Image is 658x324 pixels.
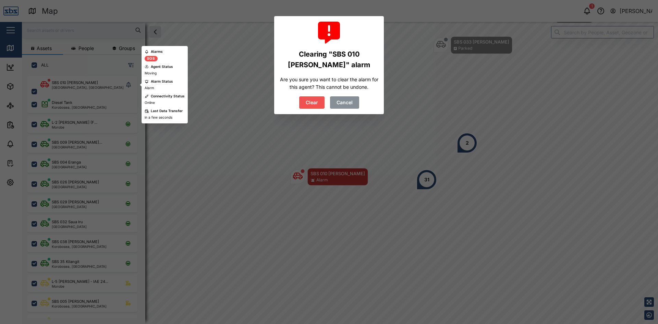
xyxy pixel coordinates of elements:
div: Alarm [145,85,154,91]
div: Alarm Status [151,79,173,84]
div: Clearing "SBS 010 [PERSON_NAME]" alarm [280,49,378,70]
div: Agent Status [151,64,173,70]
div: SOS [147,56,155,61]
button: Cancel [330,96,359,109]
div: Online [145,100,155,106]
button: Clear [299,96,325,109]
div: Connectivity Status [151,94,185,99]
div: Alarms [151,49,163,55]
div: in a few seconds [145,115,172,120]
div: Last Data Transfer [151,108,183,114]
div: Moving [145,71,157,76]
span: Clear [306,97,318,108]
div: Are you sure you want to clear the alarm for this agent? This cannot be undone. [280,76,378,91]
span: Cancel [337,97,353,108]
